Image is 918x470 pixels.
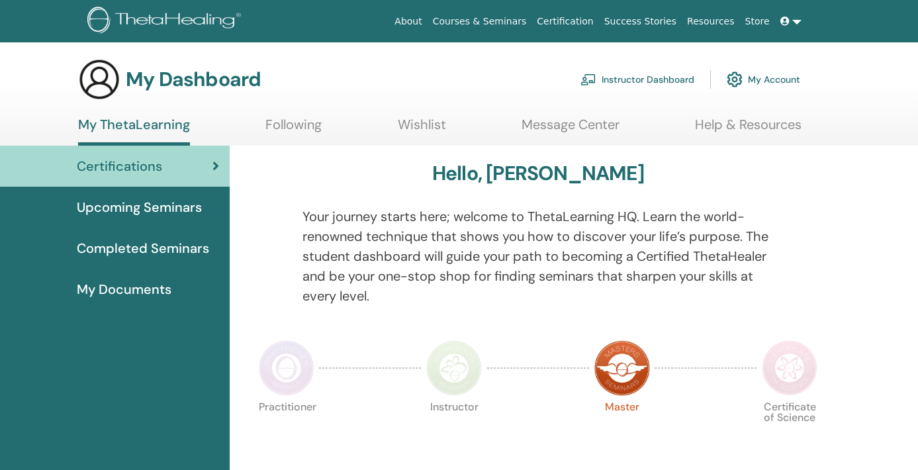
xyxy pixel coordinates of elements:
a: My ThetaLearning [78,117,190,146]
a: Resources [682,9,740,34]
a: My Account [727,65,800,94]
img: cog.svg [727,68,743,91]
img: Master [594,340,650,396]
a: Message Center [522,117,620,142]
a: Following [265,117,322,142]
h3: My Dashboard [126,68,261,91]
p: Certificate of Science [762,402,817,457]
a: About [389,9,427,34]
span: Certifications [77,156,162,176]
a: Instructor Dashboard [580,65,694,94]
a: Certification [531,9,598,34]
img: logo.png [87,7,246,36]
span: My Documents [77,279,171,299]
img: generic-user-icon.jpg [78,58,120,101]
p: Your journey starts here; welcome to ThetaLearning HQ. Learn the world-renowned technique that sh... [302,207,774,306]
a: Wishlist [398,117,446,142]
a: Success Stories [599,9,682,34]
a: Store [740,9,775,34]
img: Instructor [426,340,482,396]
h3: Hello, [PERSON_NAME] [432,162,644,185]
a: Help & Resources [695,117,802,142]
img: Practitioner [259,340,314,396]
img: Certificate of Science [762,340,817,396]
p: Master [594,402,650,457]
span: Completed Seminars [77,238,209,258]
a: Courses & Seminars [428,9,532,34]
img: chalkboard-teacher.svg [580,73,596,85]
p: Instructor [426,402,482,457]
span: Upcoming Seminars [77,197,202,217]
p: Practitioner [259,402,314,457]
